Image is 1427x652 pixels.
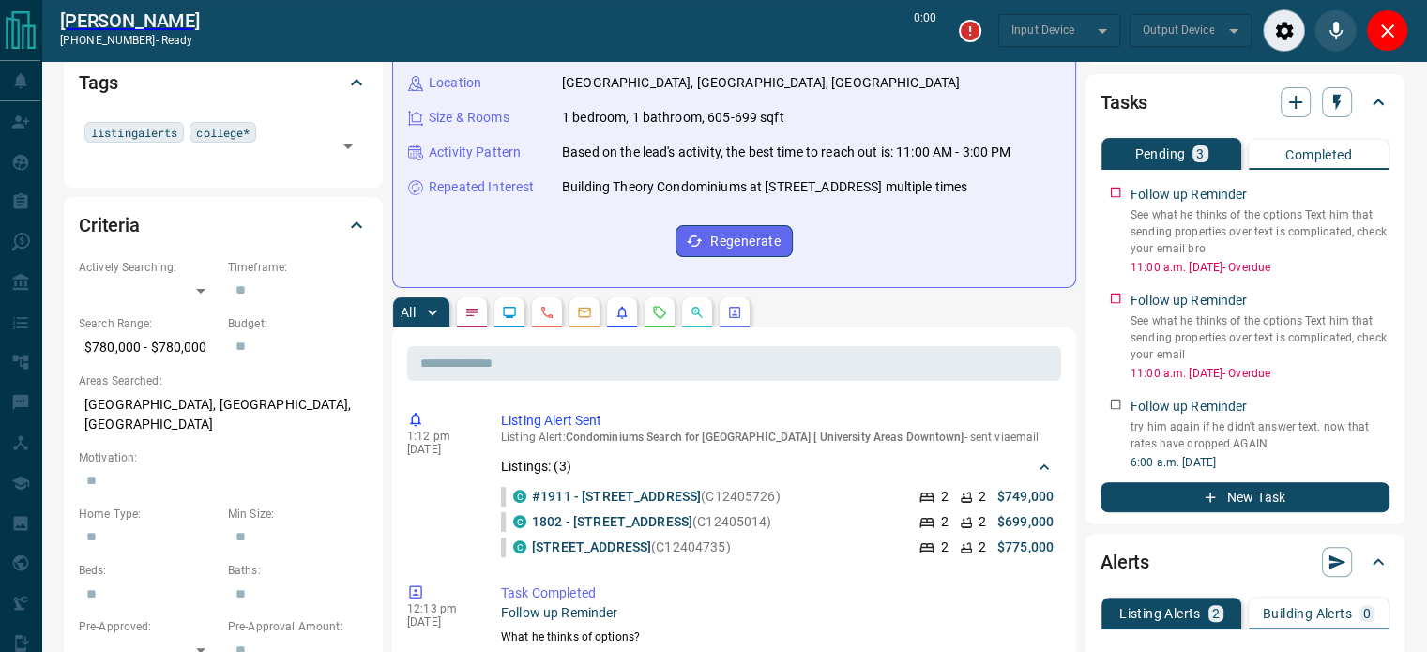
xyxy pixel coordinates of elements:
[228,259,368,276] p: Timeframe:
[577,305,592,320] svg: Emails
[79,203,368,248] div: Criteria
[79,506,219,523] p: Home Type:
[501,603,1054,623] p: Follow up Reminder
[513,490,526,503] div: condos.ca
[513,515,526,528] div: condos.ca
[1285,148,1352,161] p: Completed
[676,225,793,257] button: Regenerate
[79,389,368,440] p: [GEOGRAPHIC_DATA], [GEOGRAPHIC_DATA], [GEOGRAPHIC_DATA]
[532,514,692,529] a: 1802 - [STREET_ADDRESS]
[1212,607,1220,620] p: 2
[566,431,964,444] span: Condominiums Search for [GEOGRAPHIC_DATA] [ University Areas Downtown]
[615,305,630,320] svg: Listing Alerts
[997,538,1054,557] p: $775,000
[79,618,219,635] p: Pre-Approved:
[1131,418,1389,452] p: try him again if he didn't answer text. now that rates have dropped AGAIN
[335,133,361,159] button: Open
[501,457,571,477] p: Listings: ( 3 )
[1101,547,1149,577] h2: Alerts
[60,9,200,32] a: [PERSON_NAME]
[79,372,368,389] p: Areas Searched:
[228,315,368,332] p: Budget:
[407,602,473,615] p: 12:13 pm
[1131,397,1247,417] p: Follow up Reminder
[1131,365,1389,382] p: 11:00 a.m. [DATE] - Overdue
[407,615,473,629] p: [DATE]
[401,306,416,319] p: All
[1131,291,1247,311] p: Follow up Reminder
[79,60,368,105] div: Tags
[690,305,705,320] svg: Opportunities
[532,512,771,532] p: (C12405014)
[562,73,960,93] p: [GEOGRAPHIC_DATA], [GEOGRAPHIC_DATA], [GEOGRAPHIC_DATA]
[513,540,526,553] div: condos.ca
[1131,206,1389,257] p: See what he thinks of the options Text him that sending properties over text is complicated, chec...
[79,68,117,98] h2: Tags
[79,259,219,276] p: Actively Searching:
[532,539,651,554] a: [STREET_ADDRESS]
[91,123,177,142] span: listingalerts
[727,305,742,320] svg: Agent Actions
[228,562,368,579] p: Baths:
[1101,80,1389,125] div: Tasks
[501,629,1054,645] p: What he thinks of options?
[562,108,784,128] p: 1 bedroom, 1 bathroom, 605-699 sqft
[464,305,479,320] svg: Notes
[60,32,200,49] p: [PHONE_NUMBER] -
[1101,539,1389,584] div: Alerts
[1134,147,1185,160] p: Pending
[228,618,368,635] p: Pre-Approval Amount:
[501,449,1054,484] div: Listings: (3)
[941,512,949,532] p: 2
[407,443,473,456] p: [DATE]
[161,34,193,47] span: ready
[1131,454,1389,471] p: 6:00 a.m. [DATE]
[1131,185,1247,205] p: Follow up Reminder
[652,305,667,320] svg: Requests
[941,538,949,557] p: 2
[1101,482,1389,512] button: New Task
[79,210,140,240] h2: Criteria
[79,315,219,332] p: Search Range:
[562,143,1010,162] p: Based on the lead's activity, the best time to reach out is: 11:00 AM - 3:00 PM
[79,332,219,363] p: $780,000 - $780,000
[1366,9,1408,52] div: Close
[501,431,1054,444] p: Listing Alert : - sent via email
[502,305,517,320] svg: Lead Browsing Activity
[1196,147,1204,160] p: 3
[407,430,473,443] p: 1:12 pm
[997,487,1054,507] p: $749,000
[1263,9,1305,52] div: Audio Settings
[429,177,534,197] p: Repeated Interest
[196,123,250,142] span: college*
[979,538,986,557] p: 2
[429,143,521,162] p: Activity Pattern
[429,108,509,128] p: Size & Rooms
[1101,87,1147,117] h2: Tasks
[941,487,949,507] p: 2
[532,538,731,557] p: (C12404735)
[228,506,368,523] p: Min Size:
[532,489,701,504] a: #1911 - [STREET_ADDRESS]
[501,584,1054,603] p: Task Completed
[532,487,781,507] p: (C12405726)
[1131,259,1389,276] p: 11:00 a.m. [DATE] - Overdue
[914,9,936,52] p: 0:00
[539,305,554,320] svg: Calls
[562,177,967,197] p: Building Theory Condominiums at [STREET_ADDRESS] multiple times
[501,411,1054,431] p: Listing Alert Sent
[79,562,219,579] p: Beds:
[979,487,986,507] p: 2
[979,512,986,532] p: 2
[1263,607,1352,620] p: Building Alerts
[79,449,368,466] p: Motivation:
[1131,312,1389,363] p: See what he thinks of the options Text him that sending properties over text is complicated, chec...
[997,512,1054,532] p: $699,000
[429,73,481,93] p: Location
[1363,607,1371,620] p: 0
[1119,607,1201,620] p: Listing Alerts
[1314,9,1357,52] div: Mute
